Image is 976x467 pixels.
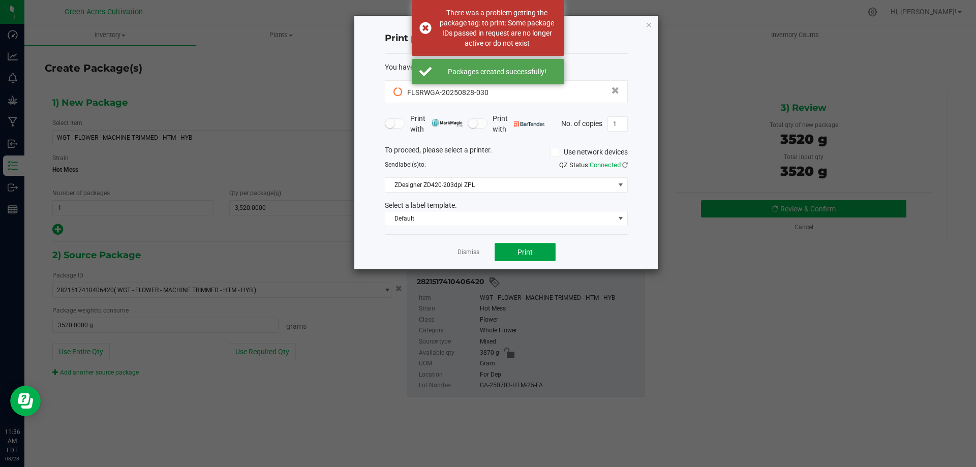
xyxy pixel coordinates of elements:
[385,62,628,73] div: :
[407,88,489,97] span: FLSRWGA-20250828-030
[493,113,545,135] span: Print with
[495,243,556,261] button: Print
[457,248,479,257] a: Dismiss
[10,386,41,416] iframe: Resource center
[517,248,533,256] span: Print
[437,8,557,48] div: There was a problem getting the package tag: to print: Some package IDs passed in request are no ...
[393,86,405,97] span: Pending Sync
[514,121,545,127] img: bartender.png
[385,161,426,168] span: Send to:
[399,161,419,168] span: label(s)
[437,67,557,77] div: Packages created successfully!
[385,63,516,71] span: You have selected 1 package label to print
[559,161,628,169] span: QZ Status:
[377,200,635,211] div: Select a label template.
[377,145,635,160] div: To proceed, please select a printer.
[410,113,463,135] span: Print with
[385,32,628,45] h4: Print package label
[385,211,615,226] span: Default
[385,178,615,192] span: ZDesigner ZD420-203dpi ZPL
[432,119,463,127] img: mark_magic_cybra.png
[590,161,621,169] span: Connected
[561,119,602,127] span: No. of copies
[550,147,628,158] label: Use network devices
